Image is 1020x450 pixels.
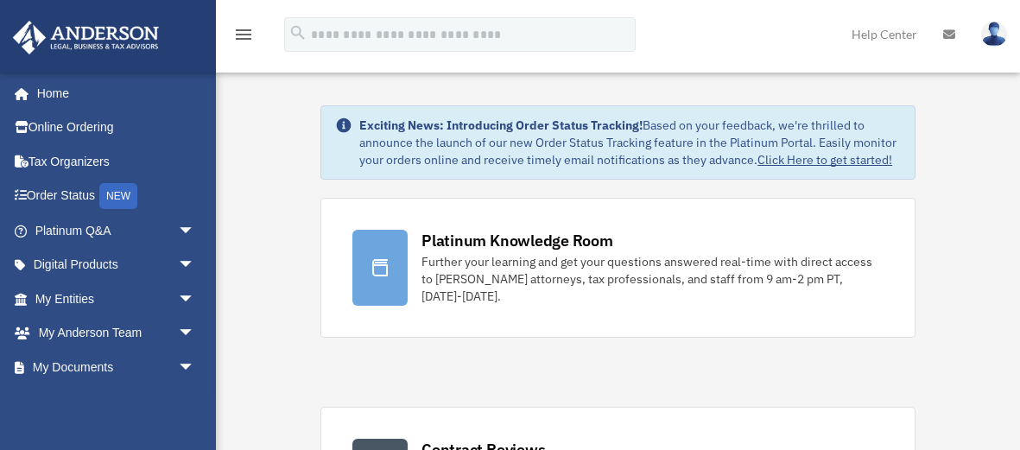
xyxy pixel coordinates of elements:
[359,117,901,168] div: Based on your feedback, we're thrilled to announce the launch of our new Order Status Tracking fe...
[12,350,221,384] a: My Documentsarrow_drop_down
[12,111,221,145] a: Online Ordering
[12,144,221,179] a: Tax Organizers
[12,282,221,316] a: My Entitiesarrow_drop_down
[12,316,221,351] a: My Anderson Teamarrow_drop_down
[178,213,212,249] span: arrow_drop_down
[178,316,212,352] span: arrow_drop_down
[320,198,915,338] a: Platinum Knowledge Room Further your learning and get your questions answered real-time with dire...
[981,22,1007,47] img: User Pic
[757,152,892,168] a: Click Here to get started!
[12,213,221,248] a: Platinum Q&Aarrow_drop_down
[12,384,221,419] a: Online Learningarrow_drop_down
[178,350,212,385] span: arrow_drop_down
[421,253,884,305] div: Further your learning and get your questions answered real-time with direct access to [PERSON_NAM...
[421,230,613,251] div: Platinum Knowledge Room
[233,24,254,45] i: menu
[12,76,212,111] a: Home
[12,248,221,282] a: Digital Productsarrow_drop_down
[178,282,212,317] span: arrow_drop_down
[233,30,254,45] a: menu
[12,179,221,214] a: Order StatusNEW
[288,23,307,42] i: search
[99,183,137,209] div: NEW
[178,248,212,283] span: arrow_drop_down
[8,21,164,54] img: Anderson Advisors Platinum Portal
[178,384,212,420] span: arrow_drop_down
[359,117,643,133] strong: Exciting News: Introducing Order Status Tracking!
